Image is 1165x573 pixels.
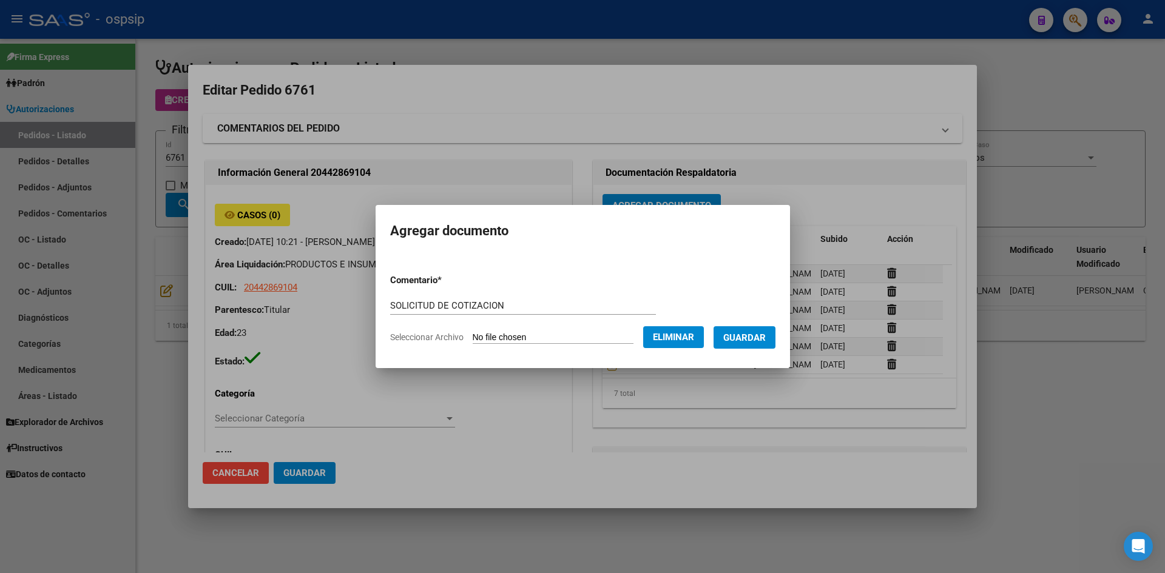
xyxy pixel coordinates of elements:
h2: Agregar documento [390,219,775,243]
span: Seleccionar Archivo [390,332,464,342]
button: Eliminar [643,326,704,348]
p: Comentario [390,273,506,287]
button: Guardar [714,326,775,349]
span: Eliminar [653,332,694,343]
div: Open Intercom Messenger [1124,532,1153,561]
span: Guardar [723,332,766,343]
